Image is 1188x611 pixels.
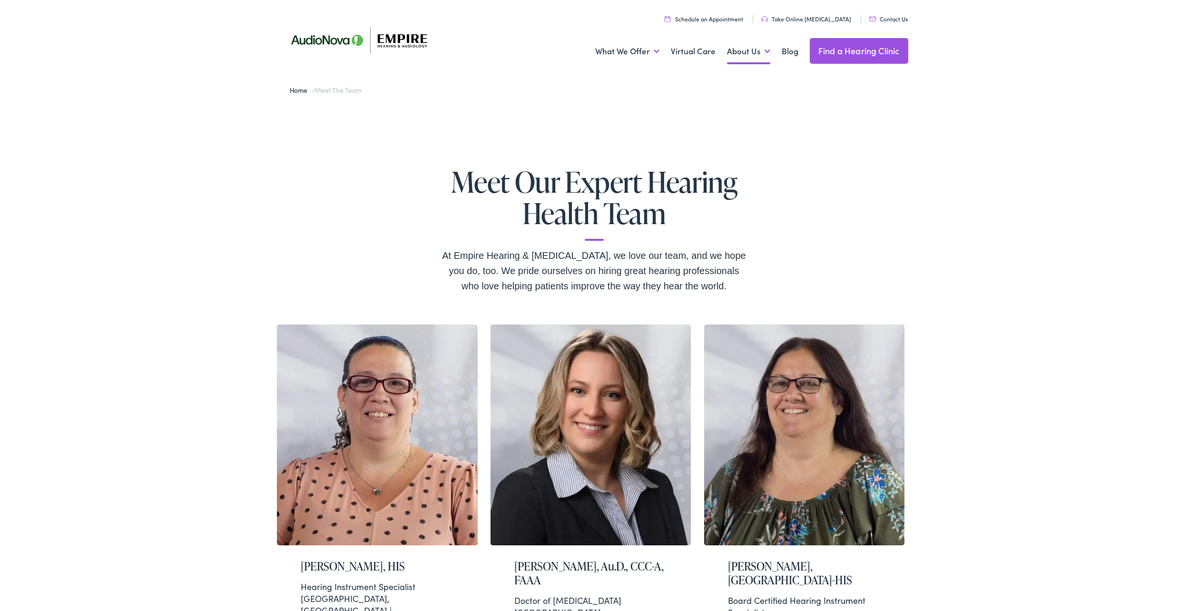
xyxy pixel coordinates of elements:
div: At Empire Hearing & [MEDICAL_DATA], we love our team, and we hope you do, too. We pride ourselves... [442,248,746,294]
h1: Meet Our Expert Hearing Health Team [442,166,746,241]
a: Virtual Care [671,34,716,69]
a: Find a Hearing Clinic [810,38,908,64]
a: What We Offer [595,34,659,69]
a: About Us [727,34,770,69]
a: Schedule an Appointment [665,15,743,23]
div: Doctor of [MEDICAL_DATA] [514,594,668,606]
a: Take Online [MEDICAL_DATA] [761,15,851,23]
h2: [PERSON_NAME], Au.D., CCC-A, FAAA [514,560,668,587]
img: utility icon [761,16,768,22]
span: / [290,85,362,95]
a: Home [290,85,312,95]
a: Contact Us [869,15,908,23]
img: utility icon [869,17,876,21]
a: Blog [782,34,798,69]
div: Hearing Instrument Specialist [301,581,454,592]
img: utility icon [665,16,670,22]
h2: [PERSON_NAME], [GEOGRAPHIC_DATA]-HIS [728,560,881,587]
span: Meet the Team [315,85,361,95]
h2: [PERSON_NAME], HIS [301,560,454,573]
